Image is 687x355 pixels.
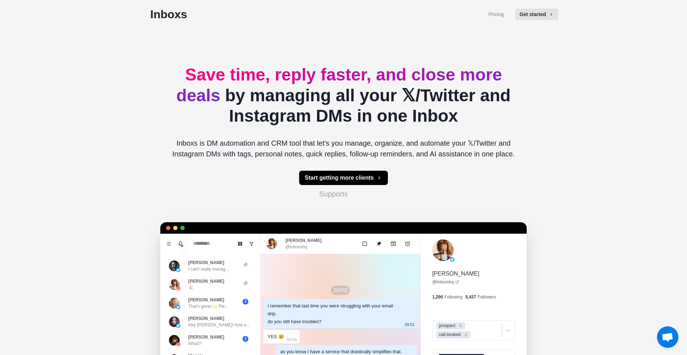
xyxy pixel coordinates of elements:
[166,138,521,159] p: Inboxs is DM automation and CRM tool that let's you manage, organize, and automate your 𝕏/Twitter...
[129,7,144,22] img: logo
[188,278,224,285] p: [PERSON_NAME]
[169,298,180,308] img: picture
[163,238,175,249] button: Menu
[299,171,388,185] button: Start getting more clients
[319,189,348,199] p: Supports
[243,336,248,342] span: 2
[515,9,558,20] button: Get started
[400,237,415,251] button: Add reminder
[357,237,372,251] button: Mark as unread
[466,294,476,300] p: 5,437
[432,239,454,261] img: picture
[169,261,180,271] img: picture
[188,303,228,310] p: That's great 🙌 Ple...
[432,294,443,300] p: 1,290
[287,336,297,344] p: 09:05
[169,279,180,290] img: picture
[188,266,229,272] p: I can't really manag...
[657,326,678,348] a: Open chat
[150,6,187,23] p: Inboxs
[188,315,224,322] p: [PERSON_NAME]
[268,333,284,341] div: YES 😢
[444,294,463,300] p: Following
[176,286,180,291] img: picture
[176,324,180,328] img: picture
[351,190,358,198] img: #
[331,286,350,295] p: [DATE]
[286,244,307,250] p: @inboxshq
[457,322,464,330] div: Remove prospect
[188,285,194,291] p: 🎉
[243,299,248,305] span: 3
[432,269,479,278] p: [PERSON_NAME]
[176,268,180,272] img: picture
[405,321,415,329] p: 09:01
[361,190,368,198] img: #
[437,331,462,339] div: call-booked
[188,334,224,340] p: [PERSON_NAME]
[462,331,470,339] div: Remove call-booked
[266,238,277,249] img: picture
[234,238,246,249] button: Board View
[176,305,180,309] img: picture
[478,294,496,300] p: Followers
[386,237,400,251] button: Archive
[286,237,322,244] p: [PERSON_NAME]
[188,297,224,303] p: [PERSON_NAME]
[176,65,502,105] span: Save time, reply faster, and close more deals
[432,279,459,285] a: @inboxshq
[176,342,180,346] img: picture
[166,64,521,126] h2: by managing all your 𝕏/Twitter and Instagram DMs in one Inbox
[175,238,186,249] button: Notifications
[188,259,224,266] p: [PERSON_NAME]
[488,11,504,18] a: Pricing
[169,316,180,327] img: picture
[372,237,386,251] button: Unpin
[437,322,457,330] div: prospect
[246,238,257,249] button: Show unread conversations
[169,335,180,346] img: picture
[450,257,454,262] img: picture
[129,6,187,23] a: logoInboxs
[188,322,250,328] p: Hey [PERSON_NAME]! how a...
[188,340,202,347] p: What?!
[268,302,402,326] div: I remember that last time you were struggling with your email drip. do you still have troubles?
